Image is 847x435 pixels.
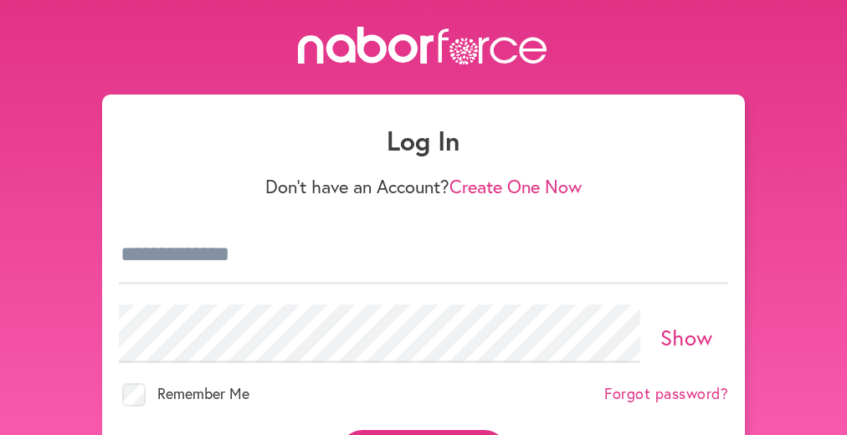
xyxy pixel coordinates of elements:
a: Create One Now [449,174,582,198]
a: Show [660,323,713,351]
h1: Log In [119,125,728,156]
span: Remember Me [157,383,249,403]
p: Don't have an Account? [119,176,728,197]
a: Forgot password? [604,385,728,403]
